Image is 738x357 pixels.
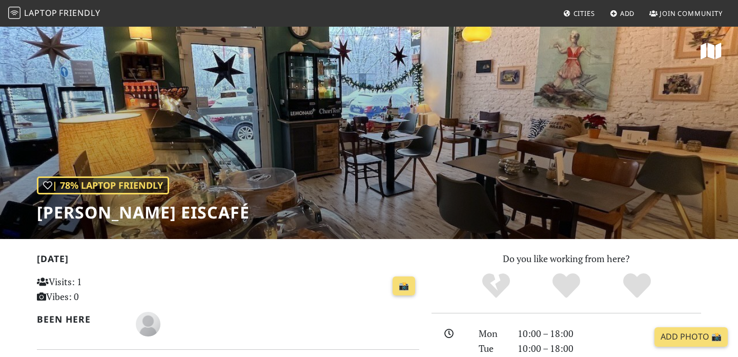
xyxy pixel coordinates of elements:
[660,9,723,18] span: Join Community
[37,253,419,268] h2: [DATE]
[136,317,160,329] span: Patrik Graham
[37,274,156,304] p: Visits: 1 Vibes: 0
[531,272,602,300] div: Yes
[8,7,20,19] img: LaptopFriendly
[136,312,160,336] img: blank-535327c66bd565773addf3077783bbfce4b00ec00e9fd257753287c682c7fa38.png
[473,326,511,341] div: Mon
[24,7,57,18] span: Laptop
[573,9,595,18] span: Cities
[602,272,672,300] div: Definitely!
[620,9,635,18] span: Add
[8,5,100,23] a: LaptopFriendly LaptopFriendly
[606,4,639,23] a: Add
[393,276,415,296] a: 📸
[559,4,599,23] a: Cities
[473,341,511,356] div: Tue
[645,4,727,23] a: Join Community
[511,341,707,356] div: 10:00 – 18:00
[37,203,250,222] h1: [PERSON_NAME] Eiscafé
[432,251,701,266] p: Do you like working from here?
[59,7,100,18] span: Friendly
[37,314,124,325] h2: Been here
[37,176,169,194] div: | 78% Laptop Friendly
[461,272,531,300] div: No
[654,327,728,347] a: Add Photo 📸
[511,326,707,341] div: 10:00 – 18:00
